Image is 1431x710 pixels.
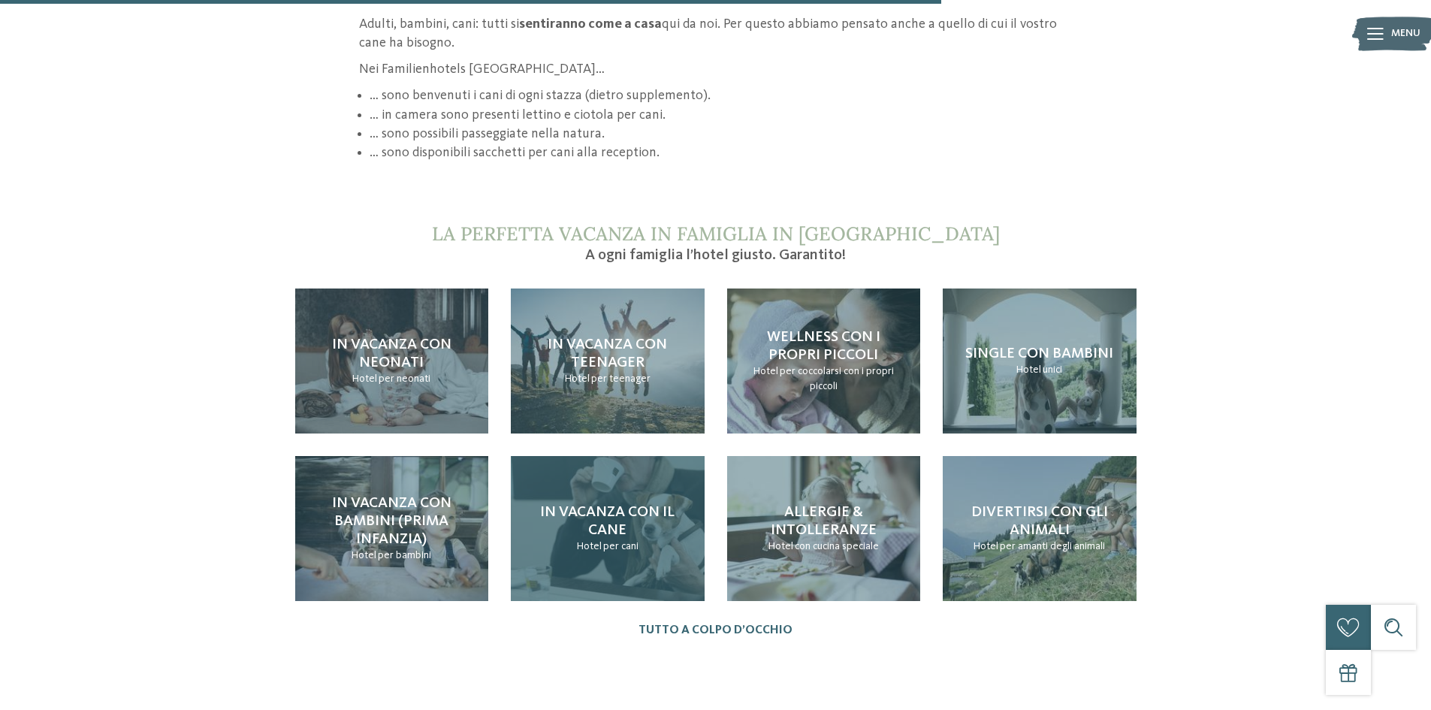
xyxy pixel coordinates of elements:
[378,550,431,560] span: per bambini
[432,222,1000,246] span: La perfetta vacanza in famiglia in [GEOGRAPHIC_DATA]
[639,624,792,638] a: Tutto a colpo d’occhio
[548,337,667,370] span: In vacanza con teenager
[753,366,778,376] span: Hotel
[352,373,377,384] span: Hotel
[370,86,1072,105] li: … sono benvenuti i cani di ogni stazza (dietro supplemento).
[577,541,602,551] span: Hotel
[370,144,1072,162] li: … sono disponibili sacchetti per cani alla reception.
[974,541,998,551] span: Hotel
[971,505,1108,538] span: Divertirsi con gli animali
[1043,364,1062,375] span: unici
[1000,541,1105,551] span: per amanti degli animali
[295,456,489,601] a: Familienhotel: hotel per cani in Alto Adige In vacanza con bambini (prima infanzia) Hotel per bam...
[591,373,651,384] span: per teenager
[332,337,451,370] span: In vacanza con neonati
[780,366,894,391] span: per coccolarsi con i propri piccoli
[511,289,705,434] a: Familienhotel: hotel per cani in Alto Adige In vacanza con teenager Hotel per teenager
[370,106,1072,125] li: … in camera sono presenti lettino e ciotola per cani.
[359,60,1073,79] p: Nei Familienhotels [GEOGRAPHIC_DATA]…
[359,15,1073,53] p: Adulti, bambini, cani: tutti si qui da noi. Per questo abbiamo pensato anche a quello di cui il v...
[379,373,430,384] span: per neonati
[1016,364,1041,375] span: Hotel
[727,456,921,601] a: Familienhotel: hotel per cani in Alto Adige Allergie & intolleranze Hotel con cucina speciale
[295,289,489,434] a: Familienhotel: hotel per cani in Alto Adige In vacanza con neonati Hotel per neonati
[603,541,639,551] span: per cani
[943,289,1137,434] a: Familienhotel: hotel per cani in Alto Adige Single con bambini Hotel unici
[511,456,705,601] a: Familienhotel: hotel per cani in Alto Adige In vacanza con il cane Hotel per cani
[943,456,1137,601] a: Familienhotel: hotel per cani in Alto Adige Divertirsi con gli animali Hotel per amanti degli ani...
[727,289,921,434] a: Familienhotel: hotel per cani in Alto Adige Wellness con i propri piccoli Hotel per coccolarsi co...
[585,248,846,263] span: A ogni famiglia l’hotel giusto. Garantito!
[768,541,793,551] span: Hotel
[565,373,590,384] span: Hotel
[519,17,662,31] strong: sentiranno come a casa
[965,346,1113,361] span: Single con bambini
[795,541,879,551] span: con cucina speciale
[332,496,451,547] span: In vacanza con bambini (prima infanzia)
[370,125,1072,144] li: … sono possibili passeggiate nella natura.
[352,550,376,560] span: Hotel
[540,505,675,538] span: In vacanza con il cane
[767,330,880,363] span: Wellness con i propri piccoli
[771,505,877,538] span: Allergie & intolleranze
